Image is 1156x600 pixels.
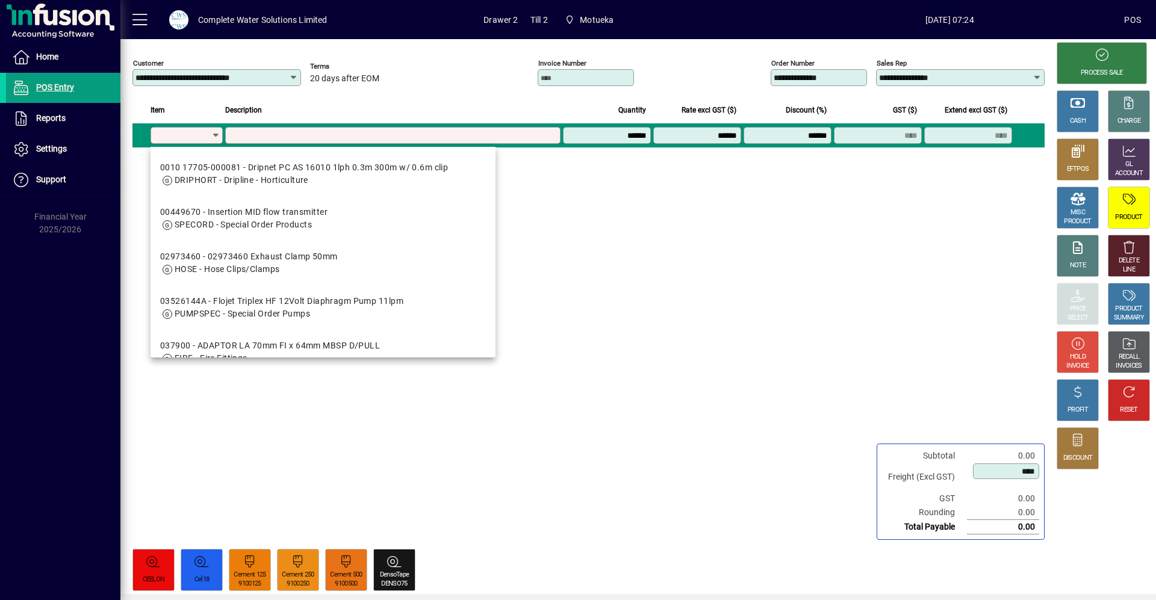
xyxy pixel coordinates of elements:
span: 20 days after EOM [310,74,379,84]
td: Freight (Excl GST) [882,463,967,492]
div: HOLD [1070,353,1086,362]
span: Rate excl GST ($) [682,104,736,117]
div: RECALL [1119,353,1140,362]
div: DELETE [1119,256,1139,265]
div: Cement 125 [234,571,266,580]
div: GL [1125,160,1133,169]
div: 9100125 [238,580,261,589]
mat-label: Customer [133,59,164,67]
span: SPECORD - Special Order Products [175,220,312,229]
span: Motueka [580,10,614,29]
div: 00449670 - Insertion MID flow transmitter [160,206,328,218]
div: PROFIT [1067,406,1088,415]
div: EFTPOS [1067,165,1089,174]
button: Profile [160,9,198,31]
span: Home [36,52,58,61]
a: Support [6,165,120,195]
mat-label: Invoice number [538,59,586,67]
div: POS [1124,10,1141,29]
mat-option: 037900 - ADAPTOR LA 70mm FI x 64mm MBSP D/PULL [151,330,496,374]
mat-label: Order number [771,59,815,67]
div: DENSO75 [381,580,407,589]
span: Extend excl GST ($) [945,104,1007,117]
div: Cement 500 [330,571,362,580]
span: Support [36,175,66,184]
mat-option: 00449670 - Insertion MID flow transmitter [151,196,496,241]
div: MISC [1071,208,1085,217]
div: SUMMARY [1114,314,1144,323]
span: Settings [36,144,67,153]
td: 0.00 [967,449,1039,463]
div: INVOICES [1116,362,1142,371]
div: INVOICE [1066,362,1089,371]
div: 9100250 [287,580,309,589]
span: Motueka [560,9,619,31]
div: RESET [1120,406,1138,415]
mat-option: 0010 17705-000081 - Dripnet PC AS 16010 1lph 0.3m 300m w/ 0.6m clip [151,152,496,196]
div: PRODUCT [1064,217,1091,226]
span: Reports [36,113,66,123]
a: Reports [6,104,120,134]
div: CEELON [143,575,165,584]
span: Quantity [618,104,646,117]
span: Drawer 2 [483,10,518,29]
span: DRIPHORT - Dripline - Horticulture [175,175,308,185]
mat-option: 03526144A - Flojet Triplex HF 12Volt Diaphragm Pump 11lpm [151,285,496,330]
div: DISCOUNT [1063,454,1092,463]
div: DensoTape [380,571,409,580]
div: CASH [1070,117,1086,126]
span: Discount (%) [786,104,827,117]
div: PROCESS SALE [1081,69,1123,78]
mat-option: 02973460 - 02973460 Exhaust Clamp 50mm [151,241,496,285]
div: Complete Water Solutions Limited [198,10,328,29]
a: Settings [6,134,120,164]
td: 0.00 [967,506,1039,520]
div: PRODUCT [1115,305,1142,314]
div: 037900 - ADAPTOR LA 70mm FI x 64mm MBSP D/PULL [160,339,380,352]
div: LINE [1123,265,1135,274]
span: [DATE] 07:24 [775,10,1124,29]
span: Description [225,104,262,117]
span: PUMPSPEC - Special Order Pumps [175,309,310,318]
div: PRICE [1070,305,1086,314]
span: HOSE - Hose Clips/Clamps [175,264,280,274]
span: GST ($) [893,104,917,117]
div: 02973460 - 02973460 Exhaust Clamp 50mm [160,250,338,263]
td: 0.00 [967,520,1039,534]
div: 9100500 [335,580,357,589]
td: Subtotal [882,449,967,463]
span: Item [151,104,165,117]
div: ACCOUNT [1115,169,1143,178]
div: SELECT [1067,314,1089,323]
div: Cement 250 [282,571,314,580]
span: FIRE - Fire Fittings [175,353,247,363]
div: CHARGE [1117,117,1141,126]
td: 0.00 [967,492,1039,506]
a: Home [6,42,120,72]
span: Terms [310,63,382,70]
div: 0010 17705-000081 - Dripnet PC AS 16010 1lph 0.3m 300m w/ 0.6m clip [160,161,448,174]
div: PRODUCT [1115,213,1142,222]
div: NOTE [1070,261,1086,270]
div: 03526144A - Flojet Triplex HF 12Volt Diaphragm Pump 11lpm [160,295,403,308]
td: Total Payable [882,520,967,534]
div: Cel18 [194,575,210,584]
span: POS Entry [36,82,74,92]
td: GST [882,492,967,506]
mat-label: Sales rep [877,59,907,67]
span: Till 2 [530,10,548,29]
td: Rounding [882,506,967,520]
